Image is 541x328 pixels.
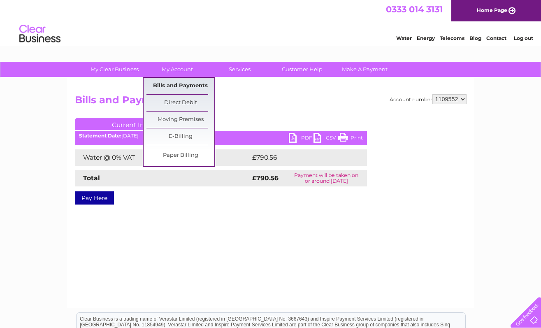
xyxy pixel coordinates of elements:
a: E-Billing [146,128,214,145]
a: Paper Billing [146,147,214,164]
td: £790.56 [250,149,353,166]
a: Direct Debit [146,95,214,111]
h2: Bills and Payments [75,94,467,110]
b: Statement Date: [79,133,121,139]
td: Payment will be taken on or around [DATE] [286,170,367,186]
a: CSV [313,133,338,145]
a: My Clear Business [81,62,149,77]
a: Log out [514,35,533,41]
a: Energy [417,35,435,41]
a: 0333 014 3131 [386,4,443,14]
a: Telecoms [440,35,464,41]
strong: Total [83,174,100,182]
a: Customer Help [268,62,336,77]
div: Clear Business is a trading name of Verastar Limited (registered in [GEOGRAPHIC_DATA] No. 3667643... [77,5,465,40]
a: My Account [143,62,211,77]
a: Contact [486,35,506,41]
a: Moving Premises [146,112,214,128]
a: PDF [289,133,313,145]
div: [DATE] [75,133,367,139]
a: Pay Here [75,191,114,205]
td: Water @ 0% VAT [75,149,250,166]
a: Make A Payment [331,62,399,77]
a: Water [396,35,412,41]
a: Current Invoice [75,118,198,130]
div: Account number [390,94,467,104]
a: Services [206,62,274,77]
img: logo.png [19,21,61,47]
a: Print [338,133,363,145]
a: Bills and Payments [146,78,214,94]
a: Blog [469,35,481,41]
strong: £790.56 [252,174,279,182]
